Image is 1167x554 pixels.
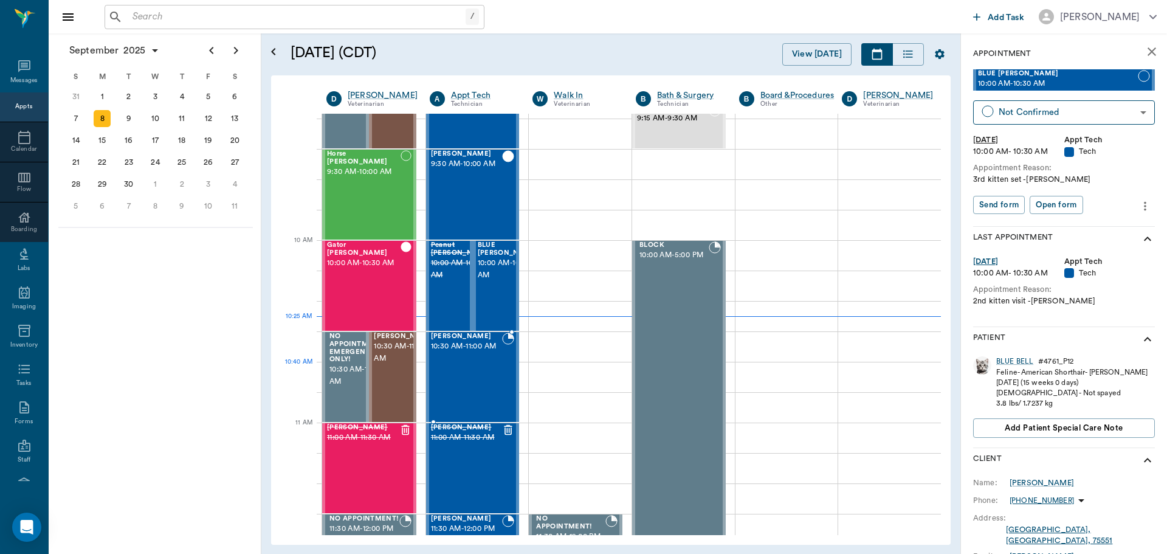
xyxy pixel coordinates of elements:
[374,341,435,365] span: 10:30 AM - 11:00 AM
[431,424,503,432] span: [PERSON_NAME]
[968,5,1029,28] button: Add Task
[739,91,754,106] div: B
[1010,477,1074,488] a: [PERSON_NAME]
[1140,453,1155,468] svg: show more
[996,398,1148,409] div: 3.8 lbs / 1.7237 kg
[94,88,111,105] div: Monday, September 1, 2025
[94,132,111,149] div: Monday, September 15, 2025
[322,331,369,423] div: BOOKED, 10:30 AM - 11:00 AM
[636,91,651,106] div: B
[142,68,169,86] div: W
[329,364,385,388] span: 10:30 AM - 11:00 AM
[168,68,195,86] div: T
[322,423,416,514] div: CANCELED, 11:00 AM - 11:30 AM
[94,198,111,215] div: Monday, October 6, 2025
[18,264,30,273] div: Labs
[224,38,248,63] button: Next page
[973,356,991,375] img: Profile Image
[200,88,217,105] div: Friday, September 5, 2025
[226,198,243,215] div: Saturday, October 11, 2025
[94,176,111,193] div: Monday, September 29, 2025
[200,176,217,193] div: Friday, October 3, 2025
[120,176,137,193] div: Tuesday, September 30, 2025
[329,333,385,364] span: NO APPOINTMENT! EMERGENCY ONLY!
[973,296,1155,307] div: 2nd kitten visit -[PERSON_NAME]
[67,42,121,59] span: September
[431,432,503,444] span: 11:00 AM - 11:30 AM
[173,110,190,127] div: Thursday, September 11, 2025
[128,9,466,26] input: Search
[281,417,312,447] div: 11 AM
[973,196,1025,215] button: Send form
[173,88,190,105] div: Thursday, September 4, 2025
[327,432,399,444] span: 11:00 AM - 11:30 AM
[1140,332,1155,347] svg: show more
[973,513,1006,524] div: Address:
[466,9,479,25] div: /
[430,91,445,106] div: A
[973,495,1010,506] div: Phone:
[1029,5,1166,28] button: [PERSON_NAME]
[63,68,89,86] div: S
[431,333,503,341] span: [PERSON_NAME]
[120,198,137,215] div: Tuesday, October 7, 2025
[67,176,84,193] div: Sunday, September 28, 2025
[431,341,503,353] span: 10:30 AM - 11:00 AM
[326,91,342,106] div: D
[12,302,36,311] div: Imaging
[657,89,721,102] a: Bath & Surgery
[63,38,166,63] button: September2025
[973,256,1064,268] div: [DATE]
[327,257,401,269] span: 10:00 AM - 10:30 AM
[67,110,84,127] div: Sunday, September 7, 2025
[554,89,618,102] a: Walk In
[632,103,726,149] div: NOT_CONFIRMED, 9:15 AM - 9:30 AM
[1010,496,1074,506] p: [PHONE_NUMBER]
[451,89,515,102] a: Appt Tech
[863,89,933,102] a: [PERSON_NAME]
[431,158,503,170] span: 9:30 AM - 10:00 AM
[147,110,164,127] div: Wednesday, September 10, 2025
[226,88,243,105] div: Saturday, September 6, 2025
[639,249,709,261] span: 10:00 AM - 5:00 PM
[536,515,605,531] span: NO APPOINTMENT!
[120,154,137,171] div: Tuesday, September 23, 2025
[329,523,399,535] span: 11:30 AM - 12:00 PM
[973,418,1155,438] button: Add patient Special Care Note
[173,154,190,171] div: Thursday, September 25, 2025
[322,240,416,331] div: CHECKED_OUT, 10:00 AM - 10:30 AM
[18,455,30,465] div: Staff
[760,89,835,102] div: Board &Procedures
[16,379,32,388] div: Tasks
[173,198,190,215] div: Thursday, October 9, 2025
[426,240,473,331] div: CANCELED, 10:00 AM - 10:30 AM
[973,134,1064,146] div: [DATE]
[431,241,492,257] span: Peanut [PERSON_NAME]
[322,149,416,240] div: NOT_CONFIRMED, 9:30 AM - 10:00 AM
[973,268,1064,279] div: 10:00 AM - 10:30 AM
[15,102,32,111] div: Appts
[327,150,401,166] span: Horse [PERSON_NAME]
[226,132,243,149] div: Saturday, September 20, 2025
[996,356,1033,367] a: BLUE BELL
[973,146,1064,158] div: 10:00 AM - 10:30 AM
[120,132,137,149] div: Tuesday, September 16, 2025
[431,515,503,523] span: [PERSON_NAME]
[426,149,520,240] div: CHECKED_OUT, 9:30 AM - 10:00 AM
[996,367,1148,378] div: Feline - American Shorthair - [PERSON_NAME]
[1006,526,1112,544] a: [GEOGRAPHIC_DATA], [GEOGRAPHIC_DATA], 75551
[1064,134,1155,146] div: Appt Tech
[1064,256,1155,268] div: Appt Tech
[195,68,222,86] div: F
[67,88,84,105] div: Sunday, August 31, 2025
[329,515,399,523] span: NO APPOINTMENT!
[863,99,933,109] div: Veterinarian
[369,331,416,423] div: NOT_CONFIRMED, 10:30 AM - 11:00 AM
[94,154,111,171] div: Monday, September 22, 2025
[67,132,84,149] div: Sunday, September 14, 2025
[973,174,1155,185] div: 3rd kitten set -[PERSON_NAME]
